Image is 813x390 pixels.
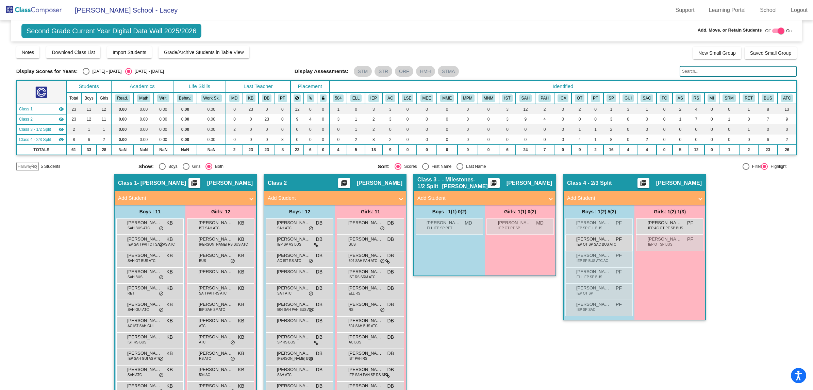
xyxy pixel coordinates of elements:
[554,104,571,114] td: 0
[197,124,226,135] td: 0.00
[291,135,304,145] td: 0
[275,124,291,135] td: 0
[398,92,417,104] th: Low S.E. Status
[591,94,600,102] button: PT
[159,46,249,58] button: Grade/Archive Students in Table View
[688,104,704,114] td: 4
[19,126,51,132] span: Class 3 - 1/2 Split
[657,104,673,114] td: 0
[637,92,657,104] th: School Adjustment
[259,114,275,124] td: 23
[692,94,701,102] button: RS
[571,104,587,114] td: 2
[554,114,571,124] td: 0
[637,178,649,188] button: Print Students Details
[704,104,719,114] td: 0
[673,124,688,135] td: 0
[68,5,178,16] span: [PERSON_NAME] School - Lacey
[111,104,133,114] td: 0.00
[226,114,243,124] td: 0
[478,104,499,114] td: 0
[637,104,657,114] td: 1
[478,135,499,145] td: 0
[673,135,688,145] td: 0
[304,124,317,135] td: 0
[478,124,499,135] td: 0
[382,92,398,104] th: Attendance concern
[719,114,739,124] td: 1
[558,94,568,102] button: ICA
[458,92,478,104] th: MCAS Partially Meeting Expectations
[603,114,619,124] td: 3
[330,81,796,92] th: Identified
[259,92,275,104] th: Devra Berquist-Doyle
[330,124,347,135] td: 0
[516,104,535,114] td: 12
[417,114,436,124] td: 0
[291,81,330,92] th: Placement
[365,104,382,114] td: 3
[535,124,554,135] td: 0
[330,114,347,124] td: 3
[739,104,758,114] td: 1
[19,106,33,112] span: Class 1
[81,92,97,104] th: Boys
[719,135,739,145] td: 0
[173,81,226,92] th: Life Skills
[688,124,704,135] td: 0
[575,94,584,102] button: OT
[226,124,243,135] td: 2
[347,135,365,145] td: 2
[347,124,365,135] td: 1
[704,114,719,124] td: 0
[89,68,121,74] div: [DATE] - [DATE]
[278,94,287,102] button: PF
[132,68,164,74] div: [DATE] - [DATE]
[340,180,348,189] mat-icon: picture_as_pdf
[46,46,100,58] button: Download Class List
[535,92,554,104] th: Parent Attention High
[304,104,317,114] td: 0
[417,135,436,145] td: 0
[333,94,344,102] button: 504
[619,104,637,114] td: 3
[719,104,739,114] td: 0
[437,114,458,124] td: 0
[676,94,685,102] button: AS
[16,68,78,74] span: Display Scores for Years:
[304,135,317,145] td: 0
[330,104,347,114] td: 1
[97,104,111,114] td: 12
[275,104,291,114] td: 0
[173,104,197,114] td: 0.00
[118,194,245,202] mat-panel-title: Add Student
[440,94,454,102] button: MME
[535,104,554,114] td: 2
[488,178,500,188] button: Print Students Details
[21,24,202,38] span: Second Grade Current Year Digital Data Wall 2025/2026
[81,104,97,114] td: 11
[781,94,793,102] button: ATC
[164,50,244,55] span: Grade/Archive Students in Table View
[535,135,554,145] td: 0
[111,114,133,124] td: 0.00
[499,92,516,104] th: Instructional Support Team
[259,135,275,145] td: 0
[264,191,406,205] mat-expansion-panel-header: Add Student
[354,66,372,77] mat-chip: STM
[750,50,791,56] span: Saved Small Group
[762,94,774,102] button: BUS
[97,124,111,135] td: 1
[107,46,152,58] button: Import Students
[499,114,516,124] td: 3
[502,94,512,102] button: IST
[226,135,243,145] td: 0
[382,114,398,124] td: 3
[66,104,81,114] td: 23
[66,124,81,135] td: 2
[22,50,34,55] span: Notes
[619,92,637,104] th: Guidance
[641,94,653,102] button: SAC
[19,137,51,143] span: Class 4 - 2/3 Split
[554,135,571,145] td: 0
